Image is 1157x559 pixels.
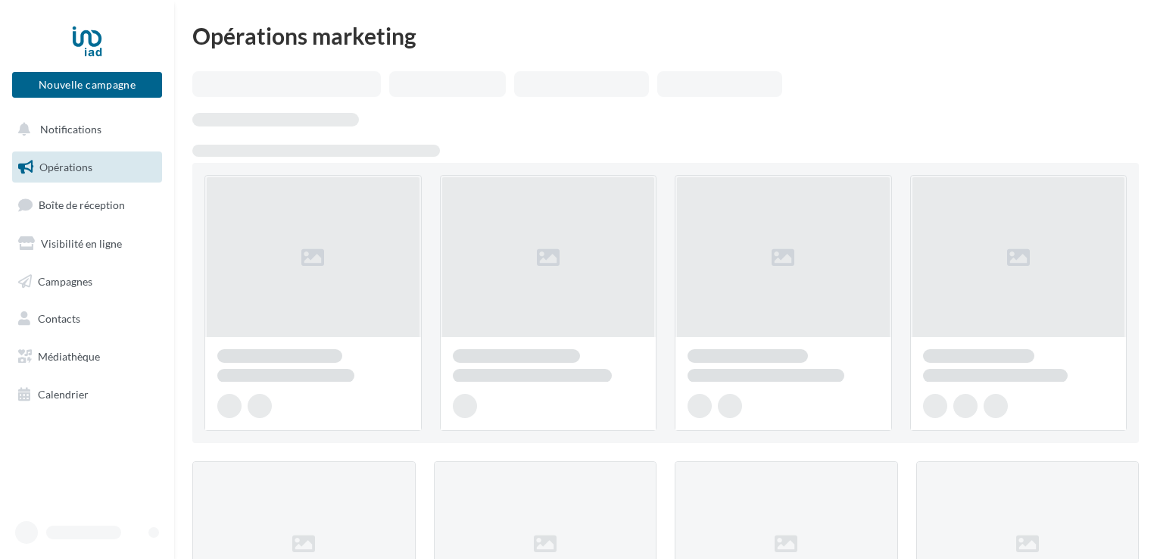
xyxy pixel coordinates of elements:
span: Visibilité en ligne [41,237,122,250]
a: Campagnes [9,266,165,298]
button: Nouvelle campagne [12,72,162,98]
span: Calendrier [38,388,89,401]
span: Médiathèque [38,350,100,363]
span: Campagnes [38,274,92,287]
button: Notifications [9,114,159,145]
span: Notifications [40,123,101,136]
a: Calendrier [9,379,165,411]
a: Médiathèque [9,341,165,373]
span: Opérations [39,161,92,173]
a: Boîte de réception [9,189,165,221]
a: Contacts [9,303,165,335]
span: Contacts [38,312,80,325]
div: Opérations marketing [192,24,1139,47]
a: Visibilité en ligne [9,228,165,260]
a: Opérations [9,151,165,183]
span: Boîte de réception [39,198,125,211]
